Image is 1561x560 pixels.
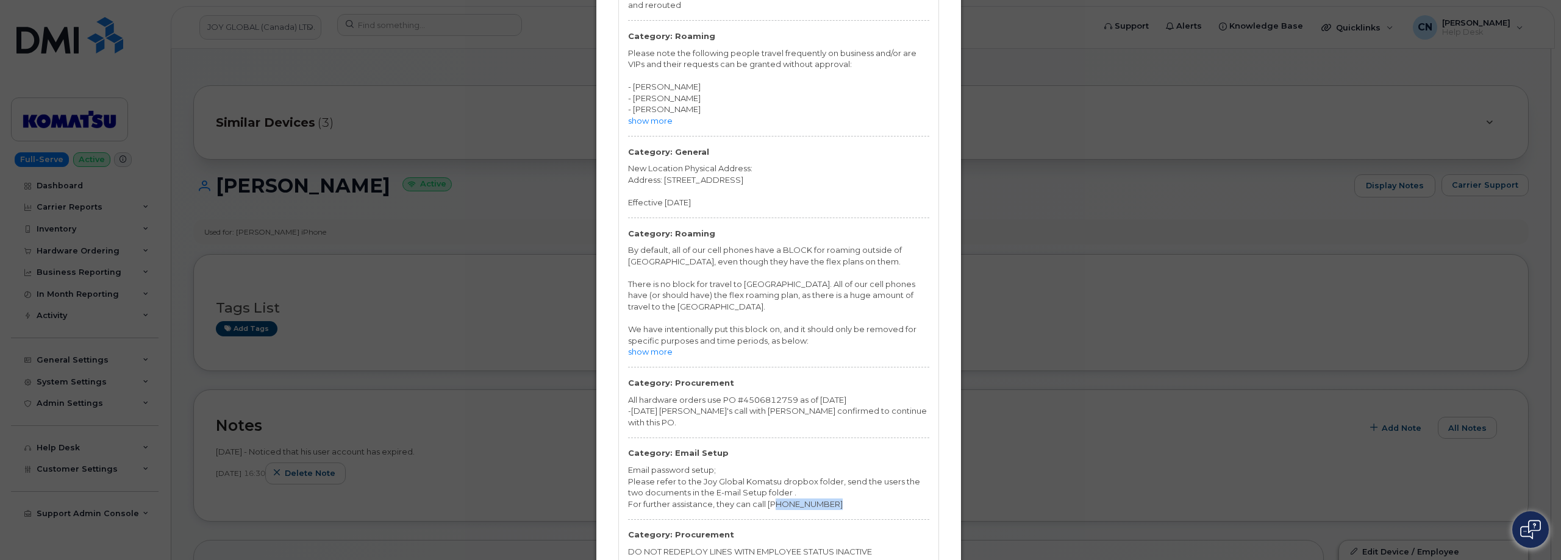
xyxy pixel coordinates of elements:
[628,546,929,558] div: DO NOT REDEPLOY LINES WITN EMPLOYEE STATUS INACTIVE
[628,498,929,510] div: For further assistance, they can call [PHONE_NUMBER]
[1520,520,1541,539] img: Open chat
[628,147,709,157] strong: Category: General
[628,530,734,539] strong: Category: Procurement
[628,394,929,428] div: All hardware orders use PO #4506812759 as of [DATE] -[DATE] [PERSON_NAME]'s call with [PERSON_NAM...
[628,347,673,356] a: show more
[628,464,929,476] div: Email password setup;
[628,476,929,498] div: Please refer to the Joy Global Komatsu dropbox folder, send the users the two documents in the E-...
[628,378,734,388] strong: Category: Procurement
[628,48,929,115] div: Please note the following people travel frequently on business and/or are VIPs and their requests...
[628,448,729,458] strong: Category: Email Setup
[628,116,673,126] a: show more
[628,244,929,346] div: By default, all of our cell phones have a BLOCK for roaming outside of [GEOGRAPHIC_DATA], even th...
[628,31,715,41] strong: Category: Roaming
[628,163,929,208] div: New Location Physical Address: Address: [STREET_ADDRESS] Effective [DATE]
[628,229,715,238] strong: Category: Roaming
